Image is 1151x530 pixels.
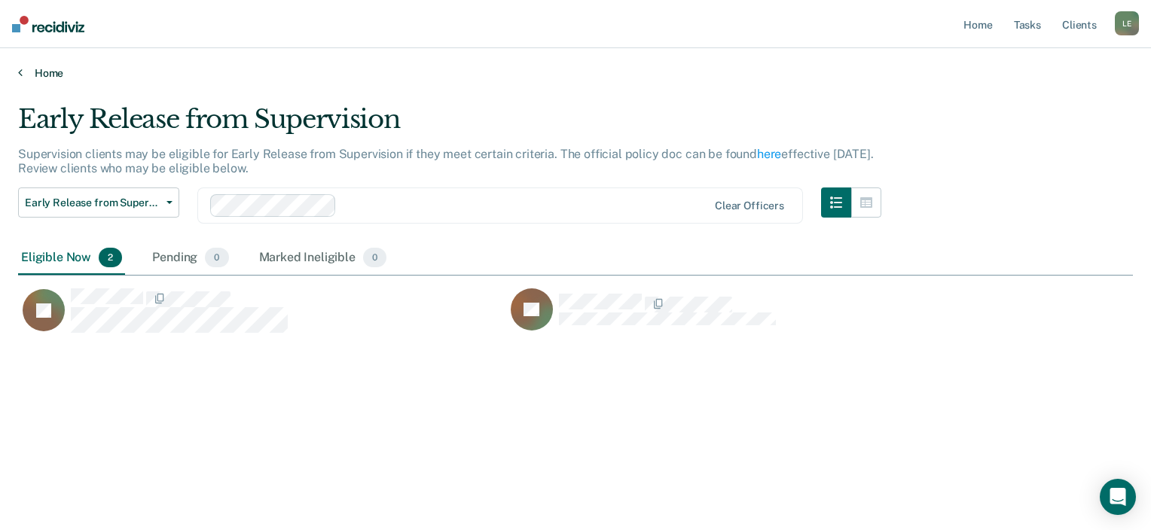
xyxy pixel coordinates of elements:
[506,288,994,348] div: CaseloadOpportunityCell-08444697
[18,187,179,218] button: Early Release from Supervision
[18,288,506,348] div: CaseloadOpportunityCell-01488320
[363,248,386,267] span: 0
[18,147,874,175] p: Supervision clients may be eligible for Early Release from Supervision if they meet certain crite...
[18,242,125,275] div: Eligible Now2
[12,16,84,32] img: Recidiviz
[25,196,160,209] span: Early Release from Supervision
[18,66,1133,80] a: Home
[99,248,122,267] span: 2
[757,147,781,161] a: here
[1115,11,1139,35] button: LE
[715,200,784,212] div: Clear officers
[205,248,228,267] span: 0
[1100,479,1136,515] div: Open Intercom Messenger
[149,242,231,275] div: Pending0
[1115,11,1139,35] div: L E
[256,242,390,275] div: Marked Ineligible0
[18,104,881,147] div: Early Release from Supervision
